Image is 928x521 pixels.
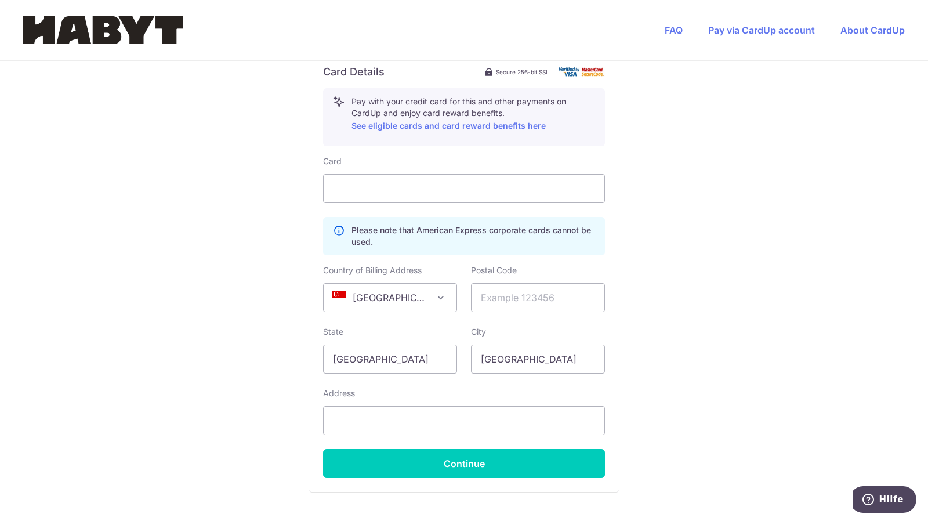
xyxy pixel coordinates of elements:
a: About CardUp [840,24,905,36]
a: See eligible cards and card reward benefits here [351,121,546,131]
p: Please note that American Express corporate cards cannot be used. [351,225,595,248]
span: Singapore [324,284,456,312]
span: Secure 256-bit SSL [496,67,549,77]
img: card secure [559,67,605,77]
label: Card [323,155,342,167]
iframe: Öffnet ein Widget, in dem Sie weitere Informationen finden [853,486,916,515]
iframe: Secure card payment input frame [333,182,595,196]
input: Example 123456 [471,283,605,312]
label: Country of Billing Address [323,265,422,276]
p: Pay with your credit card for this and other payments on CardUp and enjoy card reward benefits. [351,96,595,133]
button: Continue [323,449,605,478]
a: Pay via CardUp account [708,24,815,36]
label: State [323,326,343,338]
label: Address [323,388,355,399]
label: City [471,326,486,338]
a: FAQ [665,24,683,36]
label: Postal Code [471,265,517,276]
h6: Card Details [323,65,385,79]
span: Singapore [323,283,457,312]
